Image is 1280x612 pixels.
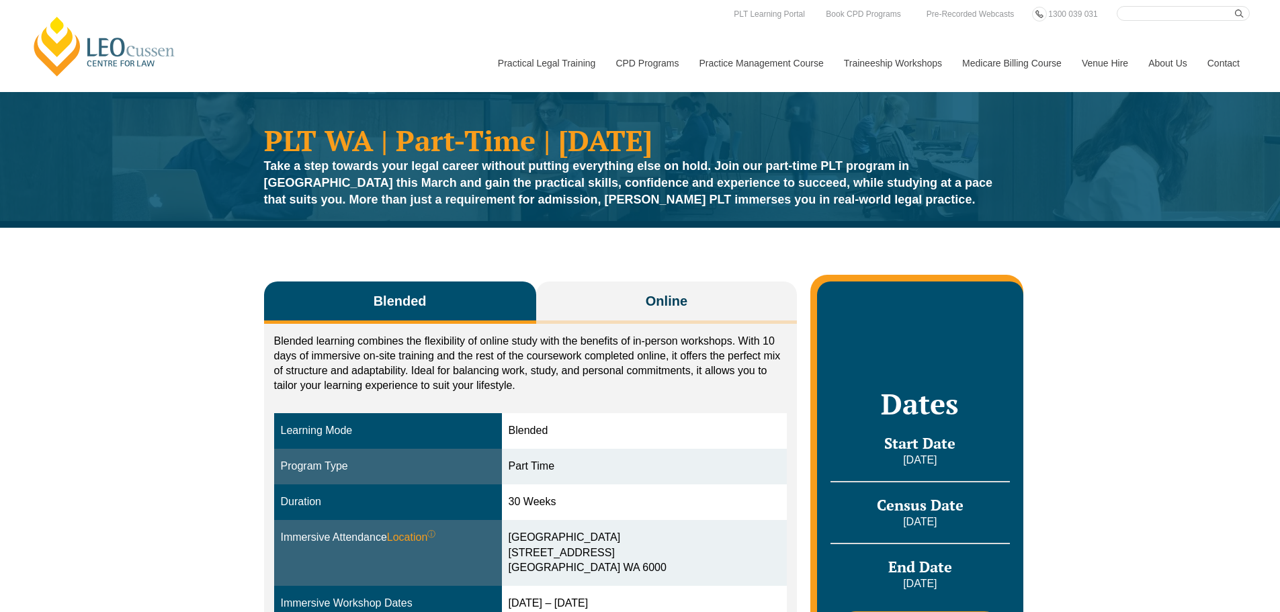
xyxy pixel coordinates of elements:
span: Blended [374,292,427,310]
div: 30 Weeks [509,494,781,510]
p: Blended learning combines the flexibility of online study with the benefits of in-person workshop... [274,334,787,393]
a: Venue Hire [1072,34,1138,92]
span: Location [387,530,436,545]
span: Start Date [884,433,955,453]
sup: ⓘ [427,529,435,539]
p: [DATE] [830,576,1009,591]
h2: Dates [830,387,1009,421]
div: Learning Mode [281,423,495,439]
p: [DATE] [830,515,1009,529]
a: Practice Management Course [689,34,834,92]
a: Practical Legal Training [488,34,606,92]
a: Contact [1197,34,1250,92]
a: Book CPD Programs [822,7,904,21]
a: Traineeship Workshops [834,34,952,92]
p: [DATE] [830,453,1009,468]
span: 1300 039 031 [1048,9,1097,19]
a: PLT Learning Portal [730,7,808,21]
a: CPD Programs [605,34,689,92]
span: Census Date [877,495,964,515]
span: Online [646,292,687,310]
div: Immersive Attendance [281,530,495,545]
div: Program Type [281,459,495,474]
h1: PLT WA | Part-Time | [DATE] [264,126,1017,155]
span: End Date [888,557,952,576]
div: Immersive Workshop Dates [281,596,495,611]
a: Pre-Recorded Webcasts [923,7,1018,21]
strong: Take a step towards your legal career without putting everything else on hold. Join our part-time... [264,159,993,206]
div: Part Time [509,459,781,474]
a: About Us [1138,34,1197,92]
a: Medicare Billing Course [952,34,1072,92]
a: 1300 039 031 [1045,7,1101,21]
div: [GEOGRAPHIC_DATA] [STREET_ADDRESS] [GEOGRAPHIC_DATA] WA 6000 [509,530,781,576]
a: [PERSON_NAME] Centre for Law [30,15,179,78]
div: Duration [281,494,495,510]
div: Blended [509,423,781,439]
